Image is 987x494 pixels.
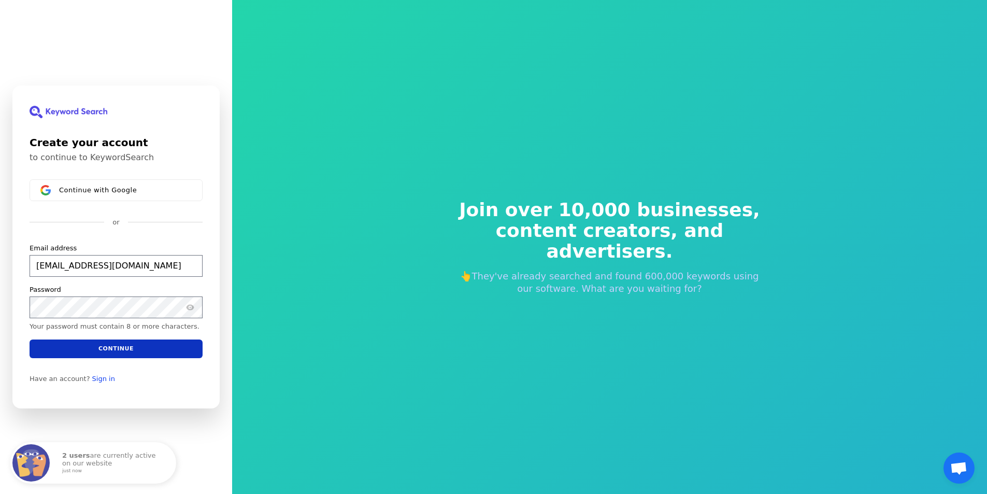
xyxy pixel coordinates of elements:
[30,135,203,150] h1: Create your account
[184,301,196,314] button: Show password
[12,444,50,482] img: Fomo
[30,285,61,294] label: Password
[30,375,90,383] span: Have an account?
[92,375,115,383] a: Sign in
[30,244,77,253] label: Email address
[62,452,166,473] p: are currently active on our website
[30,152,203,163] p: to continue to KeywordSearch
[40,185,51,195] img: Sign in with Google
[30,179,203,201] button: Sign in with GoogleContinue with Google
[30,322,199,331] p: Your password must contain 8 or more characters.
[30,106,107,118] img: KeywordSearch
[943,453,975,484] div: Open chat
[452,270,767,295] p: 👆They've already searched and found 600,000 keywords using our software. What are you waiting for?
[112,218,119,227] p: or
[59,186,137,194] span: Continue with Google
[452,200,767,220] span: Join over 10,000 businesses,
[62,451,90,459] strong: 2 users
[30,340,203,358] button: Continue
[452,220,767,262] span: content creators, and advertisers.
[62,469,163,474] small: just now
